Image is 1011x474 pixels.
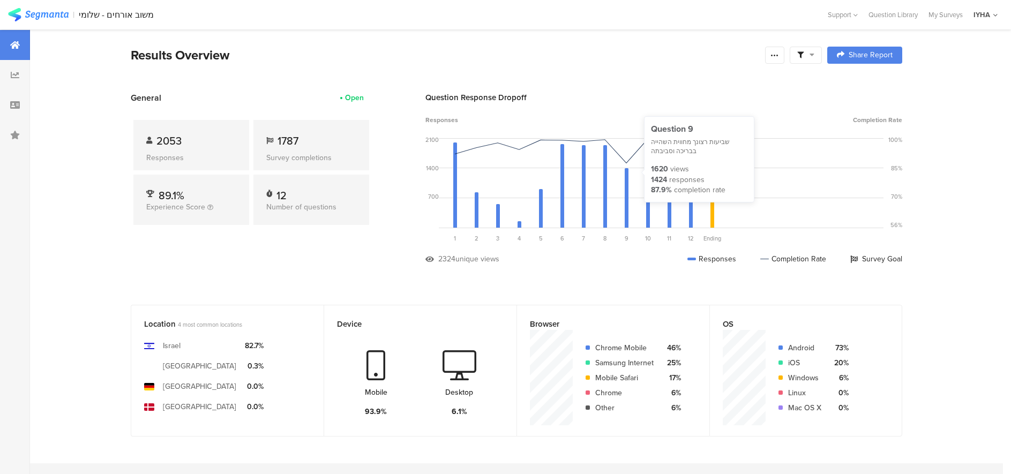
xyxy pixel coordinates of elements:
span: 4 most common locations [178,320,242,329]
span: 5 [539,234,543,243]
div: views [670,164,689,175]
div: Responses [687,253,736,265]
div: 0% [830,402,849,413]
div: Other [595,402,654,413]
div: Question 9 [651,123,747,135]
div: Open [345,92,364,103]
div: Android [788,342,821,353]
div: 6% [662,402,681,413]
div: Windows [788,372,821,383]
div: Mobile [365,387,387,398]
span: 89.1% [159,187,184,204]
div: [GEOGRAPHIC_DATA] [163,381,236,392]
div: responses [669,175,705,185]
div: Samsung Internet [595,357,654,368]
div: 46% [662,342,681,353]
div: 6% [830,372,849,383]
div: Browser [530,318,679,330]
span: 6 [560,234,564,243]
a: My Surveys [923,10,968,20]
div: OS [723,318,871,330]
div: IYHA [973,10,990,20]
div: Responses [146,152,236,163]
span: 8 [603,234,606,243]
div: 70% [891,192,902,201]
span: 12 [688,234,694,243]
div: Mac OS X [788,402,821,413]
div: 20% [830,357,849,368]
div: 100% [888,136,902,144]
div: 25% [662,357,681,368]
div: Location [144,318,293,330]
div: 73% [830,342,849,353]
div: 85% [891,164,902,172]
span: Number of questions [266,201,336,213]
div: 17% [662,372,681,383]
span: 2 [475,234,478,243]
div: 0% [830,387,849,398]
div: [GEOGRAPHIC_DATA] [163,401,236,412]
div: 1620 [651,164,668,175]
div: Israel [163,340,181,351]
div: Survey Goal [850,253,902,265]
div: 6.1% [452,406,467,417]
span: 4 [518,234,521,243]
div: 6% [662,387,681,398]
div: unique views [455,253,499,265]
span: 3 [496,234,499,243]
span: 9 [625,234,628,243]
div: 93.9% [365,406,387,417]
div: שביעות רצונך מחווית השהייה בבריכה וסביבתה [651,138,747,156]
span: Experience Score [146,201,205,213]
div: Linux [788,387,821,398]
div: 2324 [438,253,455,265]
div: Completion Rate [760,253,826,265]
div: 1424 [651,175,667,185]
span: 2053 [156,133,182,149]
div: 700 [428,192,439,201]
div: 56% [890,221,902,229]
div: [GEOGRAPHIC_DATA] [163,360,236,372]
div: 0.3% [245,360,264,372]
div: Chrome Mobile [595,342,654,353]
span: Share Report [849,51,893,59]
div: משוב אורחים - שלומי [79,10,154,20]
div: Mobile Safari [595,372,654,383]
div: iOS [788,357,821,368]
span: 7 [582,234,585,243]
div: Desktop [445,387,473,398]
div: 1400 [426,164,439,172]
div: Results Overview [131,46,760,65]
a: Question Library [863,10,923,20]
div: Ending [701,234,723,243]
img: segmanta logo [8,8,69,21]
span: 11 [667,234,671,243]
span: 1 [454,234,456,243]
div: 2100 [425,136,439,144]
div: Support [828,6,858,23]
span: Responses [425,115,458,125]
div: Survey completions [266,152,356,163]
span: 1787 [278,133,298,149]
div: 12 [276,187,287,198]
div: | [73,9,74,21]
div: 82.7% [245,340,264,351]
span: Completion Rate [853,115,902,125]
span: General [131,92,161,104]
div: 0.0% [245,401,264,412]
div: 87.9% [651,185,672,195]
div: 0.0% [245,381,264,392]
span: 10 [645,234,651,243]
div: Chrome [595,387,654,398]
div: completion rate [674,185,725,195]
div: Device [337,318,486,330]
div: Question Response Dropoff [425,92,902,103]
